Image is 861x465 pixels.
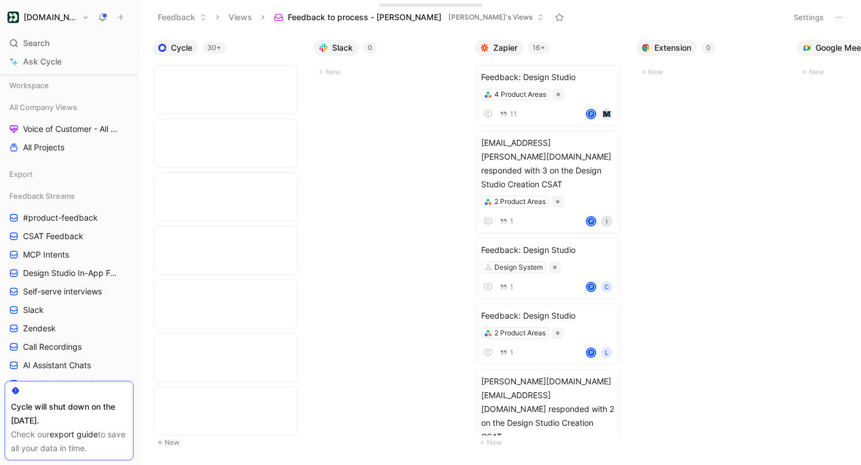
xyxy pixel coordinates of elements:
button: 1 [497,281,516,293]
a: #product-feedback [5,209,134,226]
div: Design System [494,262,543,273]
img: logo [601,108,612,120]
a: AI Assistant Chats [5,357,134,374]
img: Customer.io [7,12,19,23]
a: Feedback: Design StudioDesign System1PC [476,238,620,299]
div: 16+ [528,42,550,54]
a: Self-serve interviews [5,283,134,300]
span: Voice of Customer - All Areas [23,123,119,135]
div: 2 Product Areas [494,196,546,207]
button: Slack [314,40,359,56]
button: Feedback [153,9,212,26]
a: Slack [5,301,134,319]
div: P [587,110,595,118]
span: Extension [654,42,691,54]
button: New [153,436,304,449]
div: Export [5,165,134,186]
a: Feedback: Design Studio4 Product Areas11Plogo [476,65,620,126]
span: Self-serve interviews [23,286,102,297]
span: Search [23,36,49,50]
span: [PERSON_NAME]'s Views [448,12,532,23]
div: L [601,347,612,358]
button: 1 [497,346,516,359]
span: Feedback to process - [PERSON_NAME] [288,12,441,23]
div: All Company Views [5,99,134,116]
div: 0 [363,42,377,54]
span: CSAT Feedback [23,230,83,242]
span: 1 [510,283,513,290]
span: Call Recordings [23,341,82,353]
span: 1 [510,349,513,356]
a: Ask Cycle [5,53,134,70]
h1: [DOMAIN_NAME] [24,12,77,22]
button: New [314,65,466,79]
span: Design Studio In-App Feedback [23,267,120,279]
a: Zendesk [5,320,134,337]
div: P [587,349,595,357]
div: Cycle30+New [148,35,309,455]
span: All Projects [23,142,64,153]
span: 11 [510,111,517,118]
div: All Company ViewsVoice of Customer - All AreasAll Projects [5,99,134,156]
a: export guide [49,429,98,439]
div: I [601,216,612,227]
div: P [587,283,595,291]
div: P [587,217,595,225]
button: 1 [497,215,516,228]
button: Customer.io[DOMAIN_NAME] [5,9,92,25]
span: 1 [510,218,513,225]
span: AI Assistant Chats [23,360,91,371]
span: Export [9,168,33,180]
a: Call Recordings [5,338,134,356]
div: C [601,281,612,293]
a: Design Studio In-App Feedback [5,264,134,282]
button: New [475,436,627,449]
div: 30+ [203,42,226,54]
span: #product-feedback [23,212,98,224]
button: Zapier [475,40,523,56]
button: Cycle [153,40,198,56]
span: Slack [23,304,44,316]
div: 0 [702,42,715,54]
div: 2 Product Areas [494,327,546,339]
span: [PERSON_NAME][DOMAIN_NAME][EMAIL_ADDRESS][DOMAIN_NAME] responded with 2 on the Design Studio Crea... [481,375,615,444]
span: Feedback: Design Studio [481,70,615,84]
a: Feedback: Design Studio2 Product Areas1PL [476,304,620,365]
button: Feedback to process - [PERSON_NAME][PERSON_NAME]'s Views [269,9,549,26]
span: Zapier [493,42,517,54]
span: Workspace [9,80,49,91]
span: Cycle [171,42,192,54]
a: MCP Intents [5,246,134,263]
button: Views [223,9,257,26]
span: [EMAIL_ADDRESS][PERSON_NAME][DOMAIN_NAME] responded with 3 on the Design Studio Creation CSAT [481,136,615,191]
div: Slack0New [309,35,470,85]
span: Feedback: Design Studio [481,309,615,323]
a: AI Assistant Interviews [5,375,134,392]
div: Check our to save all your data in time. [11,428,127,455]
div: Export [5,165,134,183]
div: Search [5,35,134,52]
button: 11 [497,108,519,120]
div: Extension0New [631,35,793,85]
div: 4 Product Areas [494,89,546,100]
span: Zendesk [23,323,56,334]
button: Settings [788,9,829,25]
a: All Projects [5,139,134,156]
span: Slack [332,42,353,54]
div: Feedback Streams#product-feedbackCSAT FeedbackMCP IntentsDesign Studio In-App FeedbackSelf-serve ... [5,187,134,392]
a: CSAT Feedback [5,228,134,245]
span: MCP Intents [23,249,69,260]
span: Feedback: Design Studio [481,243,615,257]
div: Feedback Streams [5,187,134,205]
div: Zapier16+New [470,35,631,455]
a: [EMAIL_ADDRESS][PERSON_NAME][DOMAIN_NAME] responded with 3 on the Design Studio Creation CSAT2 Pr... [476,131,620,233]
span: Ask Cycle [23,55,62,69]
button: New [636,65,788,79]
div: Cycle will shut down on the [DATE]. [11,400,127,428]
span: AI Assistant Interviews [23,378,108,390]
div: Workspace [5,77,134,94]
a: Voice of Customer - All Areas [5,120,134,138]
span: All Company Views [9,101,77,113]
span: Feedback Streams [9,190,75,202]
button: Extension [636,40,697,56]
